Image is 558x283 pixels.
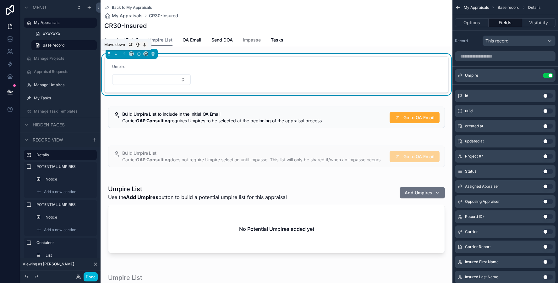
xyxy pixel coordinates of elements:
[44,227,76,232] span: Add a new section
[271,37,283,43] span: Tasks
[464,5,489,10] span: My Appraisals
[183,34,201,47] a: OA Email
[104,21,147,30] h1: CR30-Insured
[104,34,138,47] a: Appraisal Detail
[31,40,97,50] a: Base record
[148,34,172,46] a: Umpire List
[34,96,93,101] label: My Tasks
[498,5,519,10] span: Base record
[104,37,138,43] span: Appraisal Detail
[465,108,473,114] span: uuid
[465,139,484,144] span: updated at
[43,31,60,36] span: XXXXXXX
[465,244,491,249] span: Carrier Report
[36,240,92,245] label: Container
[34,20,93,25] label: My Appraisals
[33,137,63,143] span: Record view
[46,177,90,182] label: Notice
[46,215,90,220] label: Notice
[528,5,540,10] span: Details
[465,169,476,174] span: Status
[104,42,125,47] span: Move down
[465,229,478,234] span: Carrier
[465,214,485,219] span: Record ID*
[112,13,143,19] span: My Appraisals
[465,184,499,189] span: Assigned Appraiser
[36,202,92,207] label: POTENTIAL UMPIRES
[104,5,152,10] a: Back to My Appraisals
[465,154,483,159] span: Project #*
[465,199,500,204] span: Opposing Appraiser
[23,262,74,267] span: Viewing as [PERSON_NAME]
[104,13,143,19] a: My Appraisals
[34,69,93,74] label: Appraisal Requests
[148,37,172,43] span: Umpire List
[183,37,201,43] span: OA Email
[112,64,125,69] span: Umpire
[112,74,191,85] button: Select Button
[31,29,97,39] a: XXXXXXX
[33,4,46,11] span: Menu
[271,34,283,47] a: Tasks
[211,34,233,47] a: Send DOA
[20,147,101,260] div: scrollable content
[211,37,233,43] span: Send DOA
[34,109,93,114] label: Manage Task Templates
[149,13,178,19] a: CR30-Insured
[33,122,65,128] span: Hidden pages
[465,93,468,98] span: id
[483,36,555,46] button: This record
[522,18,555,27] button: Visibility
[34,82,93,87] label: Manage Umpires
[36,164,92,169] label: POTENTIAL UMPIRES
[465,73,478,78] span: Umpire
[36,153,92,158] label: Details
[84,272,98,281] button: Done
[485,38,509,44] span: This record
[43,43,64,48] span: Base record
[243,37,261,43] span: Impasse
[455,38,480,43] label: Record
[465,124,483,129] span: created at
[44,189,76,194] span: Add a new section
[465,259,499,264] span: Insured First Name
[243,34,261,47] a: Impasse
[489,18,522,27] button: Fields
[46,253,90,258] label: List
[455,18,489,27] button: Options
[112,5,152,10] span: Back to My Appraisals
[34,56,93,61] label: Manage Projects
